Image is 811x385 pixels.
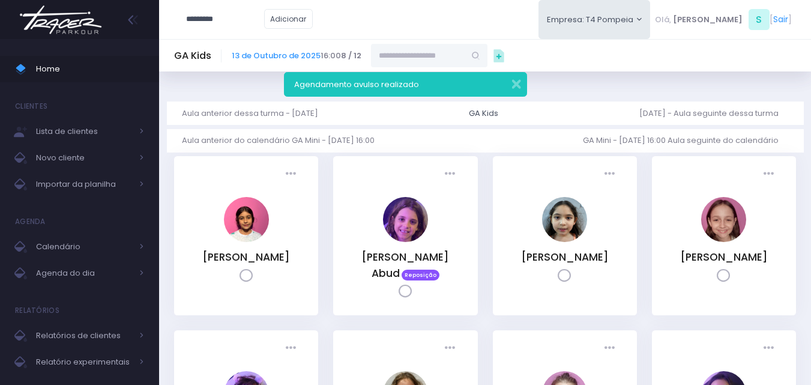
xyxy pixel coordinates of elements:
span: S [749,9,770,30]
a: Luisa Yen Muller [542,234,587,245]
span: Agenda do dia [36,265,132,281]
img: Luisa Yen Muller [542,197,587,242]
a: Aula anterior do calendário GA Mini - [DATE] 16:00 [182,129,384,153]
a: Sair [773,13,788,26]
div: GA Kids [469,108,498,120]
h4: Clientes [15,94,47,118]
span: [PERSON_NAME] [673,14,743,26]
span: Reposição [402,270,440,280]
span: Importar da planilha [36,177,132,192]
a: Aula anterior dessa turma - [DATE] [182,102,328,125]
span: 16:00 [232,50,361,62]
span: Agendamento avulso realizado [294,79,419,90]
a: [PERSON_NAME] [680,250,768,264]
a: [PERSON_NAME] Abud [361,250,449,280]
span: Home [36,61,144,77]
a: [PERSON_NAME] [521,250,609,264]
h4: Agenda [15,210,46,234]
h5: GA Kids [174,50,211,62]
span: Novo cliente [36,150,132,166]
strong: 8 / 12 [341,50,361,61]
span: Olá, [655,14,671,26]
a: Adicionar [264,9,313,29]
span: Relatórios de clientes [36,328,132,344]
a: [DATE] - Aula seguinte dessa turma [639,102,788,125]
img: Clara Sigolo [224,197,269,242]
div: [ ] [650,6,796,33]
a: Clara Sigolo [224,234,269,245]
h4: Relatórios [15,299,59,323]
span: Lista de clientes [36,124,132,139]
a: [PERSON_NAME] [202,250,290,264]
img: Marina Xidis Cerqueira [701,197,746,242]
span: Calendário [36,239,132,255]
span: Relatório experimentais [36,354,132,370]
a: Marina Xidis Cerqueira [701,234,746,245]
a: 13 de Outubro de 2025 [232,50,321,61]
a: Laura Novaes Abud [383,234,428,245]
img: Laura Novaes Abud [383,197,428,242]
a: GA Mini - [DATE] 16:00 Aula seguinte do calendário [583,129,788,153]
